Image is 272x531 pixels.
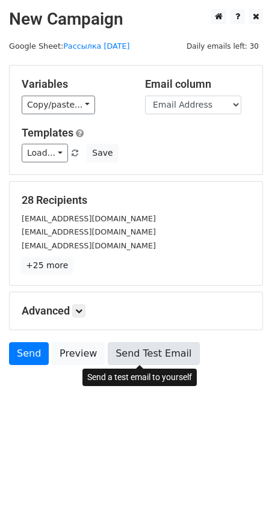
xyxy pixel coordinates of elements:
[52,342,105,365] a: Preview
[9,342,49,365] a: Send
[22,78,127,91] h5: Variables
[22,227,156,236] small: [EMAIL_ADDRESS][DOMAIN_NAME]
[212,473,272,531] iframe: Chat Widget
[22,126,73,139] a: Templates
[22,194,250,207] h5: 28 Recipients
[22,304,250,318] h5: Advanced
[22,241,156,250] small: [EMAIL_ADDRESS][DOMAIN_NAME]
[22,96,95,114] a: Copy/paste...
[212,473,272,531] div: Виджет чата
[22,258,72,273] a: +25 more
[108,342,199,365] a: Send Test Email
[63,41,129,51] a: Рассылка [DATE]
[82,369,197,386] div: Send a test email to yourself
[145,78,250,91] h5: Email column
[22,144,68,162] a: Load...
[182,41,263,51] a: Daily emails left: 30
[182,40,263,53] span: Daily emails left: 30
[9,9,263,29] h2: New Campaign
[87,144,118,162] button: Save
[22,214,156,223] small: [EMAIL_ADDRESS][DOMAIN_NAME]
[9,41,130,51] small: Google Sheet:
